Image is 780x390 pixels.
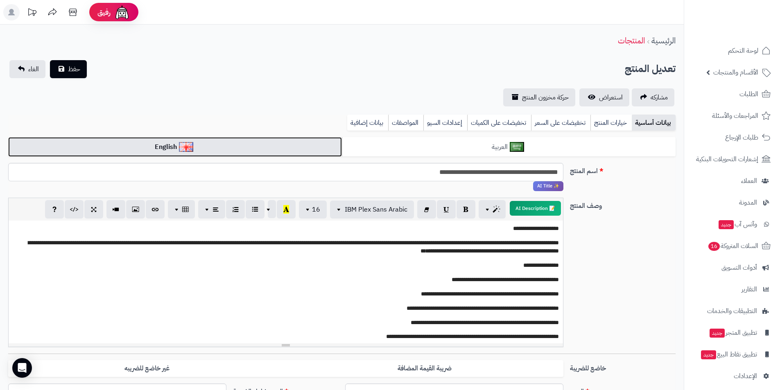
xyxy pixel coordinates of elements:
[22,4,42,23] a: تحديثات المنصة
[114,4,130,20] img: ai-face.png
[689,345,775,364] a: تطبيق نقاط البيعجديد
[739,88,758,100] span: الطلبات
[689,41,775,61] a: لوحة التحكم
[689,258,775,277] a: أدوات التسويق
[721,262,757,273] span: أدوات التسويق
[689,106,775,126] a: المراجعات والأسئلة
[503,88,575,106] a: حركة مخزون المنتج
[718,219,757,230] span: وآتس آب
[625,61,676,77] h2: تعديل المنتج
[531,115,590,131] a: تخفيضات على السعر
[388,115,423,131] a: المواصفات
[725,132,758,143] span: طلبات الإرجاع
[739,197,757,208] span: المدونة
[342,137,676,157] a: العربية
[708,242,720,251] span: 16
[689,128,775,147] a: طلبات الإرجاع
[599,92,623,102] span: استعراض
[689,171,775,191] a: العملاء
[618,34,645,47] a: المنتجات
[179,142,193,152] img: English
[734,370,757,382] span: الإعدادات
[345,205,407,214] span: IBM Plex Sans Arabic
[689,280,775,299] a: التقارير
[467,115,531,131] a: تخفيضات على الكميات
[689,323,775,343] a: تطبيق المتجرجديد
[8,360,286,377] label: غير خاضع للضريبه
[330,201,414,219] button: IBM Plex Sans Arabic
[632,88,674,106] a: مشاركه
[741,175,757,187] span: العملاء
[28,64,39,74] span: الغاء
[632,115,676,131] a: بيانات أساسية
[510,142,524,152] img: العربية
[567,360,679,373] label: خاضع للضريبة
[9,60,45,78] a: الغاء
[707,305,757,317] span: التطبيقات والخدمات
[312,205,320,214] span: 16
[347,115,388,131] a: بيانات إضافية
[567,163,679,176] label: اسم المنتج
[522,92,569,102] span: حركة مخزون المنتج
[651,34,676,47] a: الرئيسية
[700,349,757,360] span: تطبيق نقاط البيع
[689,149,775,169] a: إشعارات التحويلات البنكية
[510,201,561,216] button: 📝 AI Description
[701,350,716,359] span: جديد
[651,92,668,102] span: مشاركه
[68,64,80,74] span: حفظ
[689,236,775,256] a: السلات المتروكة16
[689,214,775,234] a: وآتس آبجديد
[579,88,629,106] a: استعراض
[689,301,775,321] a: التطبيقات والخدمات
[590,115,632,131] a: خيارات المنتج
[12,358,32,378] div: Open Intercom Messenger
[742,284,757,295] span: التقارير
[689,193,775,212] a: المدونة
[728,45,758,56] span: لوحة التحكم
[299,201,327,219] button: 16
[712,110,758,122] span: المراجعات والأسئلة
[423,115,467,131] a: إعدادات السيو
[689,366,775,386] a: الإعدادات
[533,181,563,191] span: انقر لاستخدام رفيقك الذكي
[719,220,734,229] span: جديد
[97,7,111,17] span: رفيق
[709,327,757,338] span: تطبيق المتجر
[708,240,758,252] span: السلات المتروكة
[689,84,775,104] a: الطلبات
[710,329,725,338] span: جديد
[696,153,758,165] span: إشعارات التحويلات البنكية
[50,60,87,78] button: حفظ
[8,137,342,157] a: English
[286,360,563,377] label: ضريبة القيمة المضافة
[713,67,758,78] span: الأقسام والمنتجات
[567,198,679,211] label: وصف المنتج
